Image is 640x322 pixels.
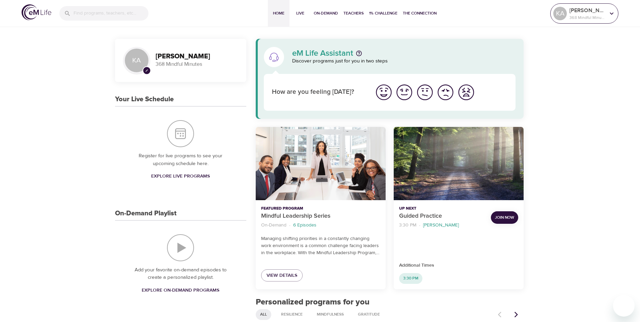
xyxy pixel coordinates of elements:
span: Teachers [343,10,364,17]
p: Additional Times [399,262,518,269]
span: Explore Live Programs [151,172,210,181]
button: I'm feeling ok [415,82,435,103]
p: Mindful Leadership Series [261,212,380,221]
span: View Details [267,271,297,280]
div: All [256,309,271,320]
img: worst [457,83,475,102]
p: Up Next [399,206,485,212]
div: Mindfulness [312,309,348,320]
li: · [419,221,420,230]
button: Guided Practice [394,127,524,200]
img: great [374,83,393,102]
p: Register for live programs to see your upcoming schedule here. [129,152,233,167]
p: Add your favorite on-demand episodes to create a personalized playlist. [129,266,233,281]
p: Featured Program [261,206,380,212]
nav: breadcrumb [261,221,380,230]
nav: breadcrumb [399,221,485,230]
div: Resilience [277,309,307,320]
p: 3:30 PM [399,222,416,229]
p: 368 Mindful Minutes [569,15,605,21]
p: Managing shifting priorities in a constantly changing work environment is a common challenge faci... [261,235,380,257]
div: Gratitude [354,309,384,320]
div: KA [123,47,150,74]
img: ok [416,83,434,102]
p: [PERSON_NAME] [423,222,459,229]
p: On-Demand [261,222,286,229]
h3: [PERSON_NAME] [156,53,238,60]
input: Find programs, teachers, etc... [74,6,148,21]
span: The Connection [403,10,437,17]
p: 368 Mindful Minutes [156,60,238,68]
div: KA [553,7,567,20]
p: eM Life Assistant [292,49,353,57]
h2: Personalized programs for you [256,297,524,307]
button: Join Now [491,211,518,224]
button: Next items [509,307,524,322]
span: Gratitude [354,312,384,317]
li: · [289,221,290,230]
span: Live [292,10,308,17]
img: good [395,83,414,102]
img: Your Live Schedule [167,120,194,147]
button: I'm feeling good [394,82,415,103]
h3: On-Demand Playlist [115,210,176,217]
span: Join Now [495,214,514,221]
img: logo [22,4,51,20]
img: bad [436,83,455,102]
button: I'm feeling worst [456,82,476,103]
span: All [256,312,271,317]
button: I'm feeling bad [435,82,456,103]
img: eM Life Assistant [269,52,279,62]
img: On-Demand Playlist [167,234,194,261]
p: How are you feeling [DATE]? [272,87,365,97]
div: 3:30 PM [399,273,422,284]
button: Mindful Leadership Series [256,127,386,200]
p: [PERSON_NAME] [569,6,605,15]
a: View Details [261,269,303,282]
span: Explore On-Demand Programs [142,286,219,295]
span: Resilience [277,312,307,317]
span: Home [271,10,287,17]
h3: Your Live Schedule [115,96,174,103]
iframe: Button to launch messaging window [613,295,635,317]
p: 6 Episodes [293,222,316,229]
span: 1% Challenge [369,10,397,17]
span: On-Demand [314,10,338,17]
a: Explore On-Demand Programs [139,284,222,297]
span: 3:30 PM [399,275,422,281]
span: Mindfulness [313,312,348,317]
button: I'm feeling great [373,82,394,103]
p: Discover programs just for you in two steps [292,57,516,65]
p: Guided Practice [399,212,485,221]
a: Explore Live Programs [148,170,213,183]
